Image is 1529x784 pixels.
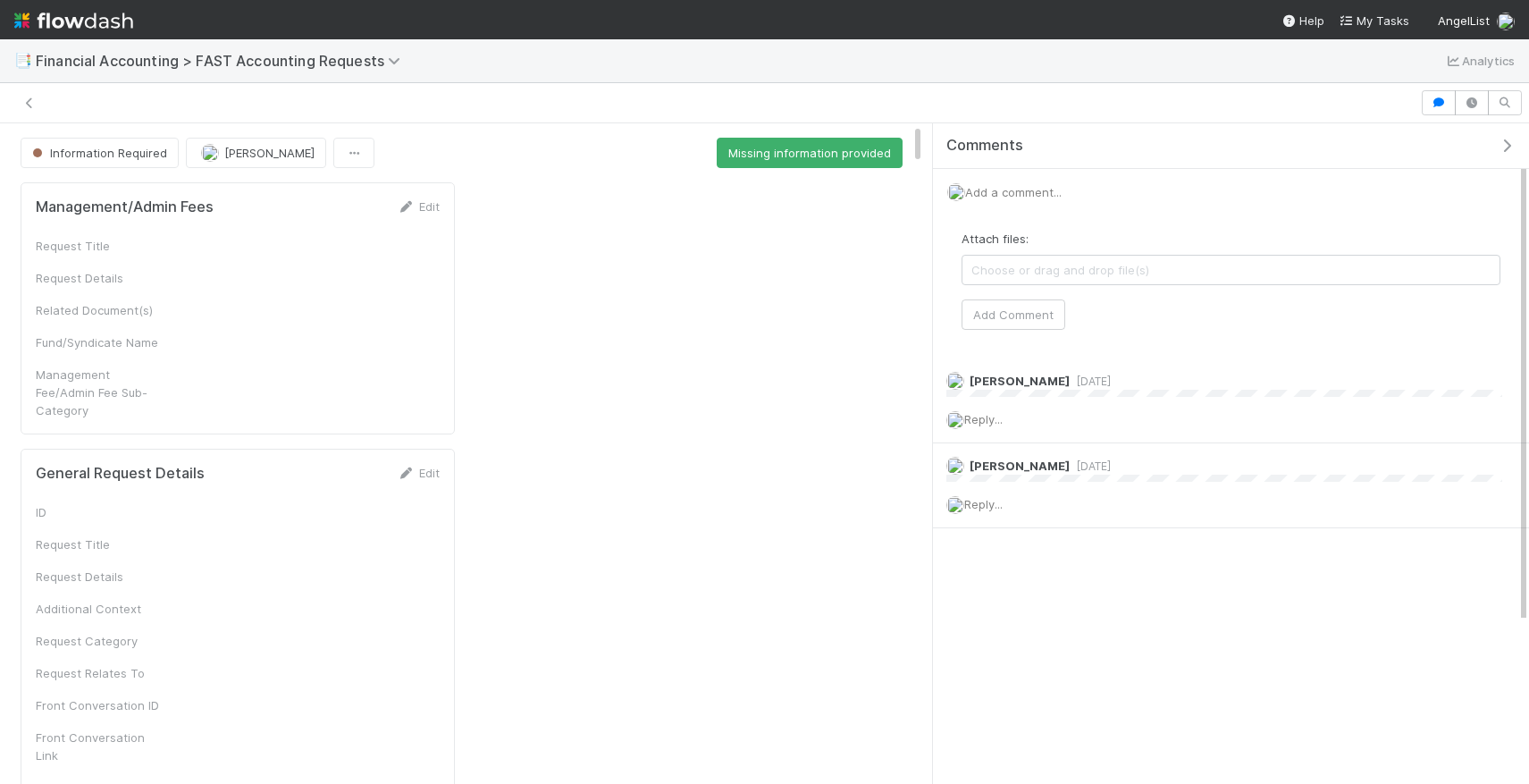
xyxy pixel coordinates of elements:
[186,138,326,168] button: [PERSON_NAME]
[717,138,903,168] button: Missing information provided
[962,256,1500,284] span: Choose or drag and drop file(s)
[36,269,170,287] div: Request Details
[398,466,440,480] a: Edit
[36,301,170,319] div: Related Document(s)
[36,600,170,618] div: Additional Context
[29,146,167,160] span: Information Required
[965,185,1062,199] span: Add a comment...
[970,374,1070,388] span: [PERSON_NAME]
[970,459,1070,473] span: [PERSON_NAME]
[224,146,315,160] span: [PERSON_NAME]
[36,664,170,682] div: Request Relates To
[36,366,170,419] div: Management Fee/Admin Fee Sub-Category
[201,144,219,162] img: avatar_c7c7de23-09de-42ad-8e02-7981c37ee075.png
[946,411,964,429] img: avatar_ac990a78-52d7-40f8-b1fe-cbbd1cda261e.png
[21,138,179,168] button: Information Required
[1281,12,1324,30] div: Help
[398,199,440,214] a: Edit
[36,198,214,216] h5: Management/Admin Fees
[1339,12,1409,30] a: My Tasks
[36,333,170,351] div: Fund/Syndicate Name
[964,412,1003,426] span: Reply...
[36,729,170,764] div: Front Conversation Link
[36,503,170,521] div: ID
[1070,459,1111,473] span: [DATE]
[1438,13,1490,28] span: AngelList
[36,632,170,650] div: Request Category
[36,568,170,586] div: Request Details
[36,696,170,714] div: Front Conversation ID
[946,496,964,514] img: avatar_ac990a78-52d7-40f8-b1fe-cbbd1cda261e.png
[36,535,170,553] div: Request Title
[1339,13,1409,28] span: My Tasks
[36,52,409,70] span: Financial Accounting > FAST Accounting Requests
[14,53,32,68] span: 📑
[1497,13,1515,30] img: avatar_ac990a78-52d7-40f8-b1fe-cbbd1cda261e.png
[36,237,170,255] div: Request Title
[946,137,1023,155] span: Comments
[962,299,1065,330] button: Add Comment
[1070,375,1111,388] span: [DATE]
[947,183,965,201] img: avatar_ac990a78-52d7-40f8-b1fe-cbbd1cda261e.png
[36,465,205,483] h5: General Request Details
[946,372,964,390] img: avatar_c7c7de23-09de-42ad-8e02-7981c37ee075.png
[964,497,1003,511] span: Reply...
[1444,50,1515,72] a: Analytics
[14,5,133,36] img: logo-inverted-e16ddd16eac7371096b0.svg
[946,457,964,475] img: avatar_ac990a78-52d7-40f8-b1fe-cbbd1cda261e.png
[962,230,1029,248] label: Attach files:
